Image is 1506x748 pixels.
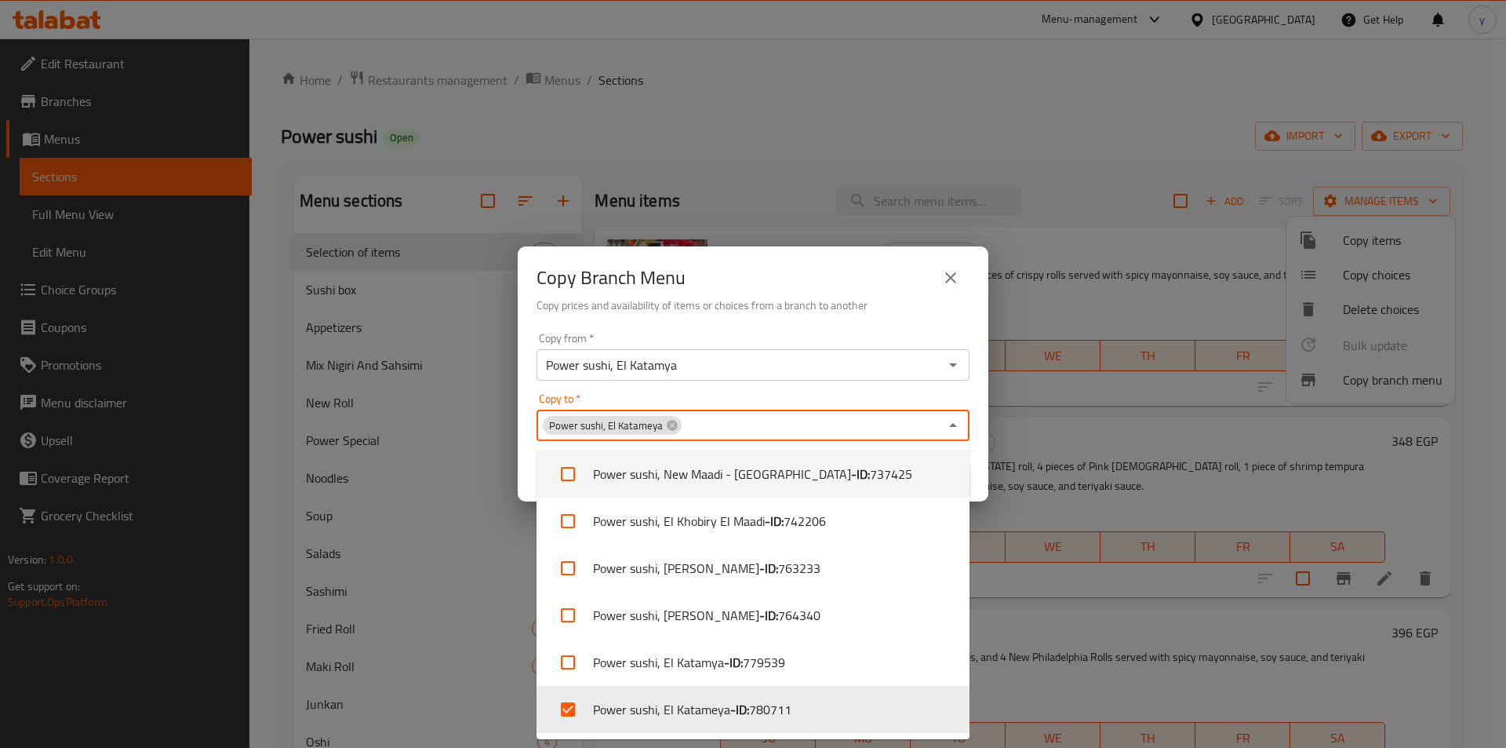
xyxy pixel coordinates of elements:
[759,559,778,578] b: - ID:
[543,418,669,433] span: Power sushi, El Katameya
[743,653,785,672] span: 779539
[870,465,912,483] span: 737425
[537,686,969,733] li: Power sushi, El Katameya
[537,451,969,498] li: Power sushi, New Maadi - [GEOGRAPHIC_DATA]
[543,416,682,435] div: Power sushi, El Katameya
[730,700,749,719] b: - ID:
[537,545,969,592] li: Power sushi, [PERSON_NAME]
[942,414,964,436] button: Close
[537,498,969,545] li: Power sushi, El Khobiry El Maadi
[942,354,964,376] button: Open
[932,259,969,297] button: close
[778,606,820,625] span: 764340
[784,512,826,531] span: 742206
[765,512,784,531] b: - ID:
[778,559,820,578] span: 763233
[537,297,969,314] h6: Copy prices and availability of items or choices from a branch to another
[749,700,791,719] span: 780711
[537,592,969,639] li: Power sushi, [PERSON_NAME]
[759,606,778,625] b: - ID:
[537,639,969,686] li: Power sushi, El Katamya
[537,265,686,290] h2: Copy Branch Menu
[724,653,743,672] b: - ID:
[851,465,870,483] b: - ID:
